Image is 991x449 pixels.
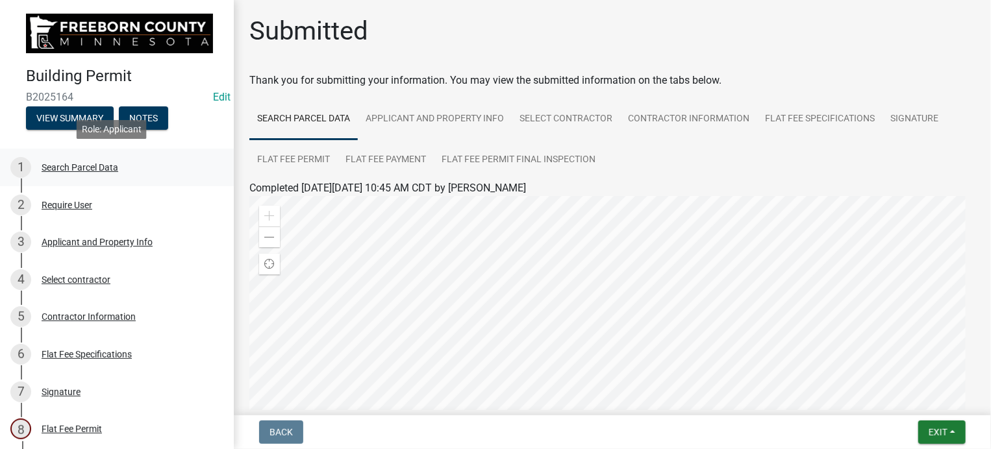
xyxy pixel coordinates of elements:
[77,120,147,139] div: Role: Applicant
[42,275,110,284] div: Select contractor
[757,99,883,140] a: Flat Fee Specifications
[119,114,168,124] wm-modal-confirm: Notes
[42,200,92,210] div: Require User
[338,140,434,181] a: Flat Fee Payment
[512,99,620,140] a: Select contractor
[10,344,31,365] div: 6
[213,91,231,103] wm-modal-confirm: Edit Application Number
[434,140,603,181] a: Flat Fee Permit Final Inspection
[10,157,31,178] div: 1
[119,106,168,130] button: Notes
[26,91,208,103] span: B2025164
[10,382,31,402] div: 7
[10,306,31,327] div: 5
[358,99,512,140] a: Applicant and Property Info
[26,14,213,53] img: Freeborn County, Minnesota
[26,114,114,124] wm-modal-confirm: Summary
[10,269,31,290] div: 4
[26,67,223,86] h4: Building Permit
[42,312,136,321] div: Contractor Information
[259,226,280,247] div: Zoom out
[10,232,31,252] div: 3
[249,140,338,181] a: Flat Fee Permit
[249,99,358,140] a: Search Parcel Data
[883,99,946,140] a: Signature
[213,91,231,103] a: Edit
[259,254,280,274] div: Find my location
[42,163,118,172] div: Search Parcel Data
[42,237,153,247] div: Applicant and Property Info
[42,424,102,433] div: Flat Fee Permit
[259,420,303,444] button: Back
[249,182,526,194] span: Completed [DATE][DATE] 10:45 AM CDT by [PERSON_NAME]
[918,420,966,444] button: Exit
[26,106,114,130] button: View Summary
[620,99,757,140] a: Contractor Information
[42,350,132,359] div: Flat Fee Specifications
[929,427,947,437] span: Exit
[249,73,975,88] div: Thank you for submitting your information. You may view the submitted information on the tabs below.
[259,206,280,226] div: Zoom in
[249,16,368,47] h1: Submitted
[270,427,293,437] span: Back
[10,195,31,215] div: 2
[42,387,81,396] div: Signature
[10,419,31,439] div: 8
